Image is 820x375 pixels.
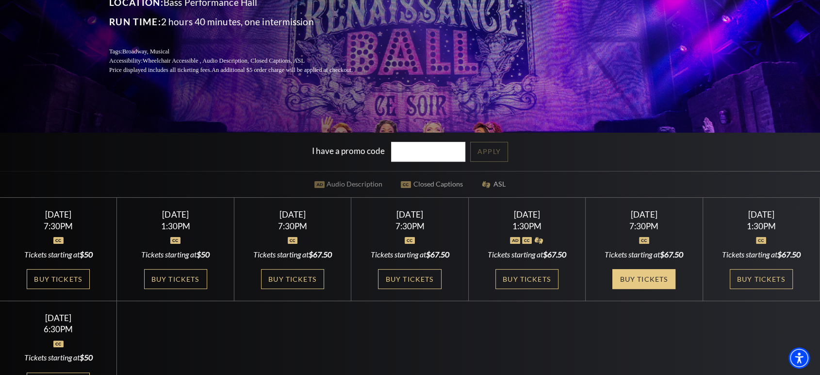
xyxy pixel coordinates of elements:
[597,209,691,220] div: [DATE]
[426,250,449,259] span: $67.50
[109,47,376,56] p: Tags:
[27,269,90,289] a: Buy Tickets
[12,222,105,230] div: 7:30PM
[109,14,376,30] p: 2 hours 40 minutes, one intermission
[129,209,222,220] div: [DATE]
[480,249,574,260] div: Tickets starting at
[543,250,566,259] span: $67.50
[12,313,105,323] div: [DATE]
[312,146,385,156] label: I have a promo code
[80,250,93,259] span: $50
[363,249,457,260] div: Tickets starting at
[612,269,675,289] a: Buy Tickets
[788,347,810,369] div: Accessibility Menu
[197,250,210,259] span: $50
[480,209,574,220] div: [DATE]
[143,57,305,64] span: Wheelchair Accessible , Audio Description, Closed Captions, ASL
[597,222,691,230] div: 7:30PM
[714,249,808,260] div: Tickets starting at
[129,222,222,230] div: 1:30PM
[12,209,105,220] div: [DATE]
[12,352,105,363] div: Tickets starting at
[480,222,574,230] div: 1:30PM
[109,66,376,75] p: Price displayed includes all ticketing fees.
[129,249,222,260] div: Tickets starting at
[144,269,207,289] a: Buy Tickets
[777,250,801,259] span: $67.50
[714,209,808,220] div: [DATE]
[378,269,441,289] a: Buy Tickets
[246,222,340,230] div: 7:30PM
[363,222,457,230] div: 7:30PM
[12,249,105,260] div: Tickets starting at
[80,353,93,362] span: $50
[246,209,340,220] div: [DATE]
[714,222,808,230] div: 1:30PM
[12,325,105,333] div: 6:30PM
[363,209,457,220] div: [DATE]
[730,269,793,289] a: Buy Tickets
[495,269,558,289] a: Buy Tickets
[261,269,324,289] a: Buy Tickets
[212,67,353,73] span: An additional $5 order charge will be applied at checkout.
[109,56,376,66] p: Accessibility:
[309,250,332,259] span: $67.50
[122,48,169,55] span: Broadway, Musical
[597,249,691,260] div: Tickets starting at
[246,249,340,260] div: Tickets starting at
[109,16,161,27] span: Run Time:
[660,250,683,259] span: $67.50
